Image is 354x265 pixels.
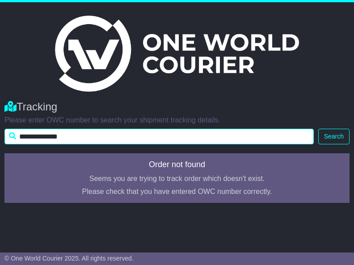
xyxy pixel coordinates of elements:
h4: Order not found [10,160,344,169]
img: Light [55,16,299,92]
span: © One World Courier 2025. All rights reserved. [4,255,134,262]
div: Tracking [4,101,350,114]
p: Seems you are trying to track order which doesn't exist. [10,174,344,183]
p: Please check that you have entered OWC number correctly. [10,187,344,196]
p: Please enter OWC number to search your shipment tracking details. [4,116,350,124]
button: Search [318,129,350,144]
